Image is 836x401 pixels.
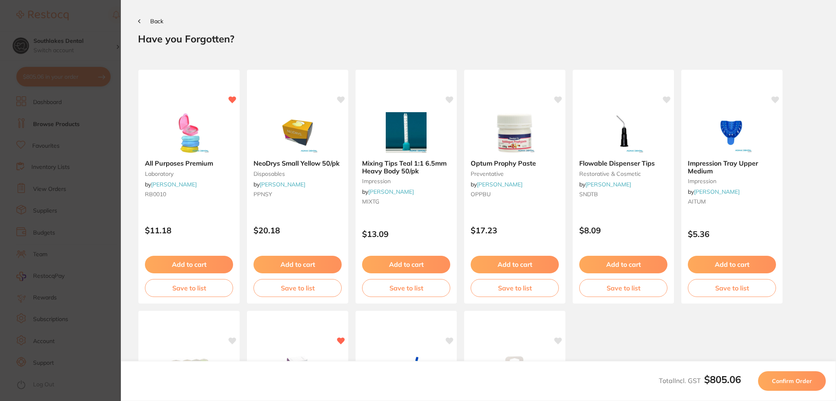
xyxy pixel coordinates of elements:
img: Hydrogum 5 Long Life [271,353,324,394]
b: Optum Prophy Paste [471,160,559,167]
span: by [253,181,305,188]
span: by [579,181,631,188]
small: AITUM [688,198,776,205]
p: $11.18 [145,226,233,235]
a: [PERSON_NAME] [260,181,305,188]
small: OPPBU [471,191,559,197]
a: [PERSON_NAME] [151,181,197,188]
small: SNDTB [579,191,667,197]
button: Confirm Order [758,371,826,391]
img: Impression Tray Upper Medium [705,112,758,153]
small: restorative & cosmetic [579,171,667,177]
img: Saliva Suction Ejectors 100/pk [380,353,433,394]
small: MIXTG [362,198,450,205]
small: preventative [471,171,559,177]
a: [PERSON_NAME] [585,181,631,188]
b: Flowable Dispenser Tips [579,160,667,167]
button: Add to cart [145,256,233,273]
p: $20.18 [253,226,342,235]
small: impression [362,178,450,184]
small: RB0010 [145,191,233,197]
button: Add to cart [362,256,450,273]
button: Save to list [688,279,776,297]
button: Add to cart [579,256,667,273]
a: [PERSON_NAME] [694,188,740,195]
a: [PERSON_NAME] [477,181,522,188]
button: Save to list [253,279,342,297]
span: Confirm Order [772,377,812,385]
b: Mixing Tips Teal 1:1 6.5mm Heavy Body 50/pk [362,160,450,175]
button: Add to cart [471,256,559,273]
span: by [471,181,522,188]
img: Unimatrix Refill [488,353,541,394]
span: Back [150,18,163,25]
p: $5.36 [688,229,776,239]
b: All Purposes Premium [145,160,233,167]
small: laboratory [145,171,233,177]
p: $13.09 [362,229,450,239]
button: Save to list [362,279,450,297]
span: by [145,181,197,188]
small: impression [688,178,776,184]
img: All Purposes Premium [162,112,216,153]
img: Optum Prophy Paste [488,112,541,153]
span: by [362,188,414,195]
span: by [688,188,740,195]
b: $805.06 [704,373,741,385]
button: Add to cart [253,256,342,273]
img: Flowable Dispenser Tips [597,112,650,153]
small: disposables [253,171,342,177]
button: Save to list [471,279,559,297]
h2: Have you Forgotten? [138,33,819,45]
a: [PERSON_NAME] [368,188,414,195]
b: NeoDrys Small Yellow 50/pk [253,160,342,167]
p: $17.23 [471,226,559,235]
button: Back [138,18,163,24]
button: Add to cart [688,256,776,273]
img: NeoDrys Small Yellow 50/pk [271,112,324,153]
b: Impression Tray Upper Medium [688,160,776,175]
button: Save to list [145,279,233,297]
p: $8.09 [579,226,667,235]
img: Mixing Tips Teal 1:1 6.5mm Heavy Body 50/pk [380,112,433,153]
span: Total Incl. GST [659,377,741,385]
small: PPNSY [253,191,342,197]
button: Save to list [579,279,667,297]
img: Microbrush Regular 2.0mm [162,353,216,394]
